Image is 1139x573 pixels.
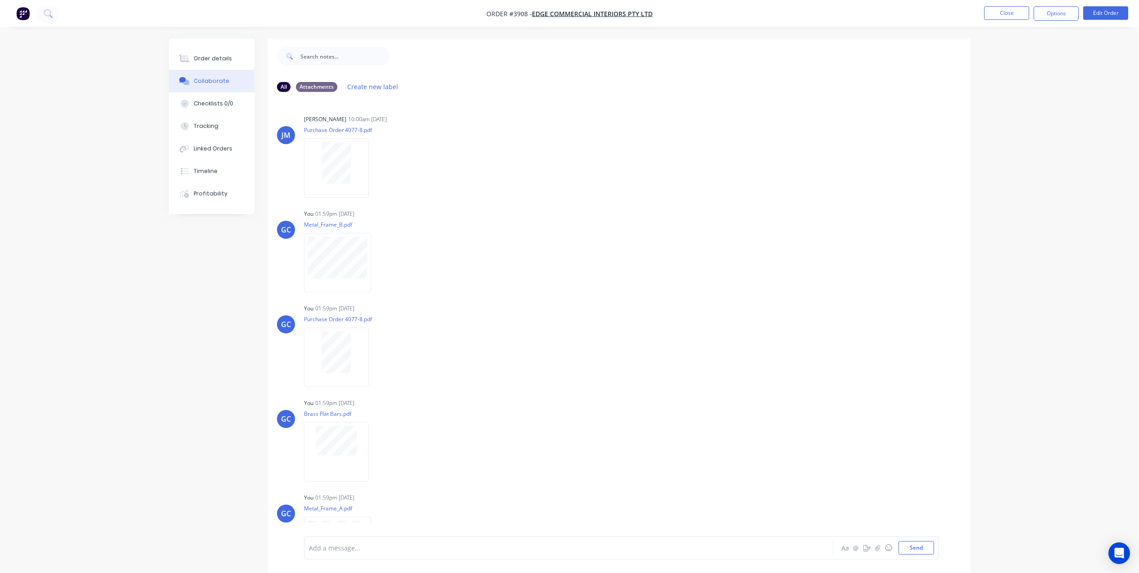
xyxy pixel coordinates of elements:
[304,410,378,418] p: Brass Flat Bars.pdf
[304,494,313,502] div: You
[194,122,218,130] div: Tracking
[281,508,291,519] div: GC
[281,224,291,235] div: GC
[194,100,233,108] div: Checklists 0/0
[169,70,254,92] button: Collaborate
[348,115,387,123] div: 10:00am [DATE]
[840,542,851,553] button: Aa
[304,505,380,512] p: Metal_Frame_A.pdf
[315,210,354,218] div: 01:59pm [DATE]
[194,145,232,153] div: Linked Orders
[194,77,229,85] div: Collaborate
[984,6,1029,20] button: Close
[304,115,346,123] div: [PERSON_NAME]
[532,9,653,18] a: Edge Commercial Interiors Pty Ltd
[169,137,254,160] button: Linked Orders
[300,47,390,65] input: Search notes...
[304,305,313,313] div: You
[304,126,378,134] p: Purchase Order 4077-8.pdf
[277,82,290,92] div: All
[898,541,934,555] button: Send
[16,7,30,20] img: Factory
[169,115,254,137] button: Tracking
[194,167,218,175] div: Timeline
[169,182,254,205] button: Profitability
[1034,6,1079,21] button: Options
[296,82,337,92] div: Attachments
[1108,542,1130,564] div: Open Intercom Messenger
[304,315,378,323] p: Purchase Order 4077-8.pdf
[194,190,227,198] div: Profitability
[1083,6,1128,20] button: Edit Order
[304,210,313,218] div: You
[281,414,291,424] div: GC
[281,130,290,141] div: JM
[883,542,894,553] button: ☺
[194,55,232,63] div: Order details
[281,319,291,330] div: GC
[851,542,862,553] button: @
[343,81,403,93] button: Create new label
[486,9,532,18] span: Order #3908 -
[304,221,380,228] p: Metal_Frame_B.pdf
[169,47,254,70] button: Order details
[304,399,313,407] div: You
[315,399,354,407] div: 01:59pm [DATE]
[315,305,354,313] div: 01:59pm [DATE]
[169,92,254,115] button: Checklists 0/0
[315,494,354,502] div: 01:59pm [DATE]
[169,160,254,182] button: Timeline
